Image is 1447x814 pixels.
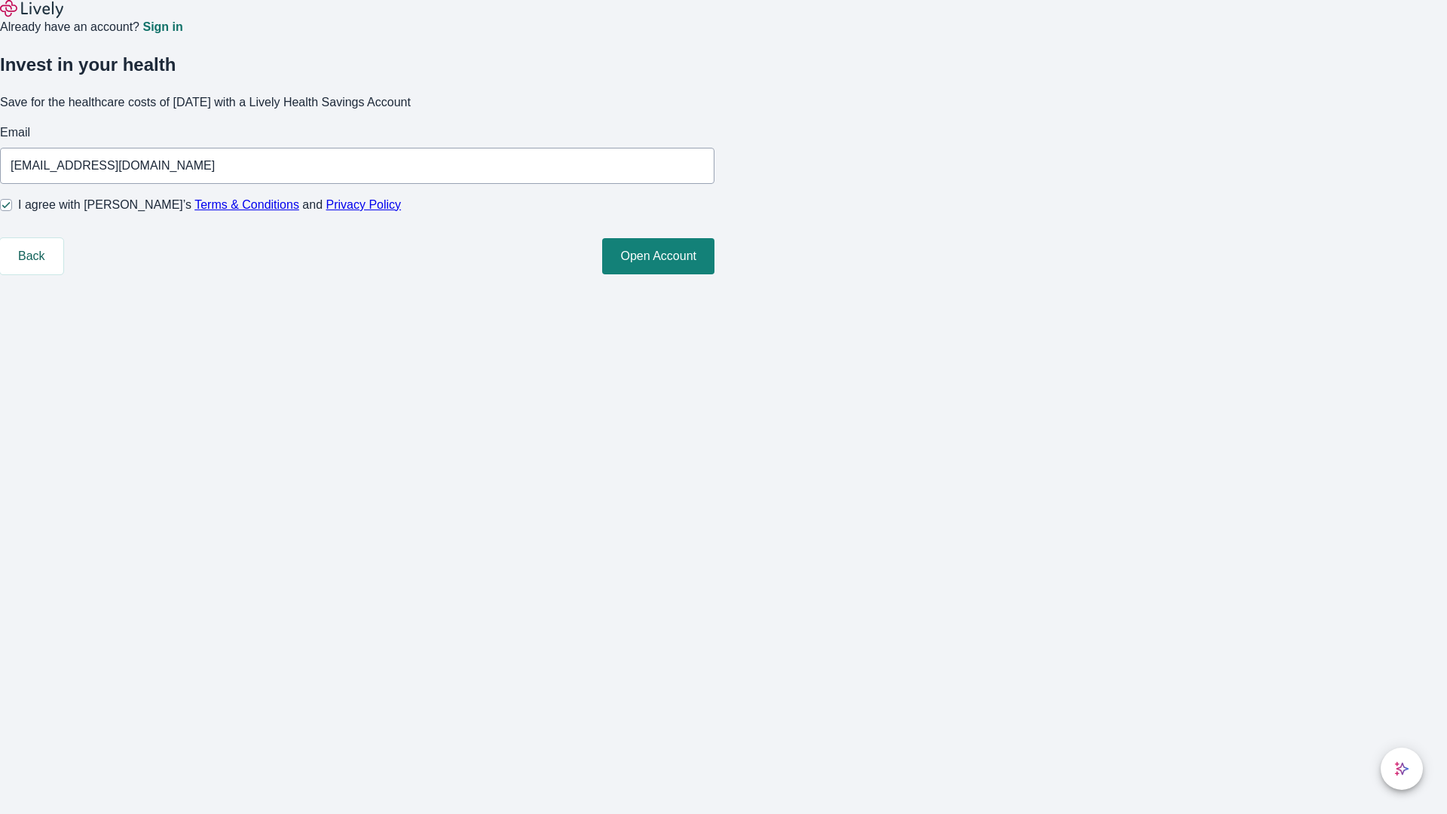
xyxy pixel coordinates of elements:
svg: Lively AI Assistant [1394,761,1409,776]
a: Terms & Conditions [194,198,299,211]
a: Sign in [142,21,182,33]
a: Privacy Policy [326,198,402,211]
button: chat [1381,748,1423,790]
span: I agree with [PERSON_NAME]’s and [18,196,401,214]
button: Open Account [602,238,714,274]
